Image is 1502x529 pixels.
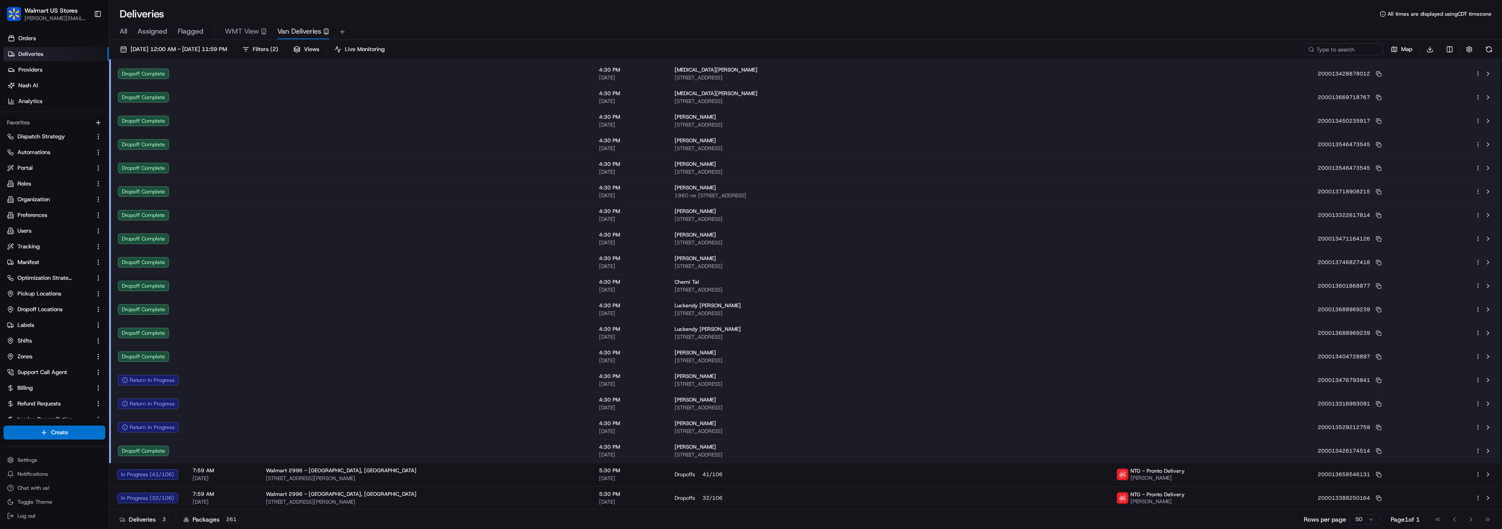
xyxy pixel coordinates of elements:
[675,495,695,502] span: Dropoffs
[120,26,127,37] span: All
[17,484,49,491] span: Chat with us!
[599,467,661,474] span: 5:30 PM
[270,45,278,53] span: ( 2 )
[599,278,661,285] span: 4:30 PM
[1388,10,1492,17] span: All times are displayed using CDT timezone
[675,184,716,191] span: [PERSON_NAME]
[266,475,585,482] span: [STREET_ADDRESS][PERSON_NAME]
[304,45,319,53] span: Views
[1318,259,1381,266] button: 200013746827418
[1318,377,1381,384] button: 200013476793841
[277,26,321,37] span: Van Deliveries
[7,258,91,266] a: Manifest
[3,426,105,440] button: Create
[3,240,105,254] button: Tracking
[7,321,91,329] a: Labels
[17,148,50,156] span: Automations
[1318,353,1381,360] button: 200013404728897
[599,90,661,97] span: 4:30 PM
[599,357,661,364] span: [DATE]
[675,396,716,403] span: [PERSON_NAME]
[9,83,24,99] img: 1736555255976-a54dd68f-1ca7-489b-9aae-adbdc363a1c4
[183,515,240,524] div: Packages
[17,164,33,172] span: Portal
[599,420,661,427] span: 4:30 PM
[599,491,661,498] span: 5:30 PM
[1318,400,1381,407] button: 200013316993091
[17,274,72,282] span: Optimization Strategy
[1117,492,1128,504] img: images
[599,451,661,458] span: [DATE]
[3,145,105,159] button: Automations
[599,192,661,199] span: [DATE]
[17,512,35,519] span: Log out
[17,227,31,235] span: Users
[599,74,661,81] span: [DATE]
[7,243,91,251] a: Tracking
[131,45,227,53] span: [DATE] 12:00 AM - [DATE] 11:59 PM
[675,137,716,144] span: [PERSON_NAME]
[675,263,1102,270] span: [STREET_ADDRESS]
[1318,165,1381,172] button: 200013546473545
[1318,212,1381,219] button: 200013322617814
[1318,94,1381,101] button: 200013669718767
[7,368,91,376] a: Support Call Agent
[17,127,67,135] span: Knowledge Base
[1318,188,1381,195] button: 200013718908215
[599,263,661,270] span: [DATE]
[3,397,105,411] button: Refund Requests
[331,43,389,55] button: Live Monitoring
[289,43,323,55] button: Views
[7,164,91,172] a: Portal
[17,416,72,423] span: Invoice Reconciliation
[3,365,105,379] button: Support Call Agent
[675,381,1102,388] span: [STREET_ADDRESS]
[159,515,169,523] div: 3
[599,404,661,411] span: [DATE]
[675,161,716,168] span: [PERSON_NAME]
[1117,469,1128,480] img: images
[225,26,259,37] span: WMT View
[17,133,65,141] span: Dispatch Strategy
[599,231,661,238] span: 4:30 PM
[83,127,140,135] span: API Documentation
[116,43,231,55] button: [DATE] 12:00 AM - [DATE] 11:59 PM
[7,227,91,235] a: Users
[675,66,758,73] span: [MEDICAL_DATA][PERSON_NAME]
[599,286,661,293] span: [DATE]
[1391,515,1420,524] div: Page 1 of 1
[599,443,661,450] span: 4:30 PM
[675,216,1102,223] span: [STREET_ADDRESS]
[1318,117,1381,124] button: 200013450235917
[17,180,31,188] span: Roles
[3,79,109,93] a: Nash AI
[7,7,21,21] img: Walmart US Stores
[9,9,26,26] img: Nash
[3,454,105,466] button: Settings
[699,494,727,502] div: 32 / 106
[118,375,179,385] div: Return In Progress
[1318,70,1381,77] button: 200013428878012
[62,148,106,155] a: Powered byPylon
[17,306,62,313] span: Dropoff Locations
[7,384,91,392] a: Billing
[675,326,741,333] span: Luckendy [PERSON_NAME]
[1130,467,1185,474] span: NTG - Pronto Delivery
[118,398,179,409] button: Return In Progress
[3,496,105,508] button: Toggle Theme
[1318,471,1381,478] button: 200013658546131
[3,350,105,364] button: Zones
[3,161,105,175] button: Portal
[3,47,109,61] a: Deliveries
[266,491,417,498] span: Walmart 2996 - [GEOGRAPHIC_DATA], [GEOGRAPHIC_DATA]
[1483,43,1495,55] button: Refresh
[3,412,105,426] button: Invoice Reconciliation
[675,349,716,356] span: [PERSON_NAME]
[118,422,179,433] div: Return In Progress
[178,26,203,37] span: Flagged
[3,271,105,285] button: Optimization Strategy
[9,35,159,49] p: Welcome 👋
[599,184,661,191] span: 4:30 PM
[599,137,661,144] span: 4:30 PM
[17,353,32,361] span: Zones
